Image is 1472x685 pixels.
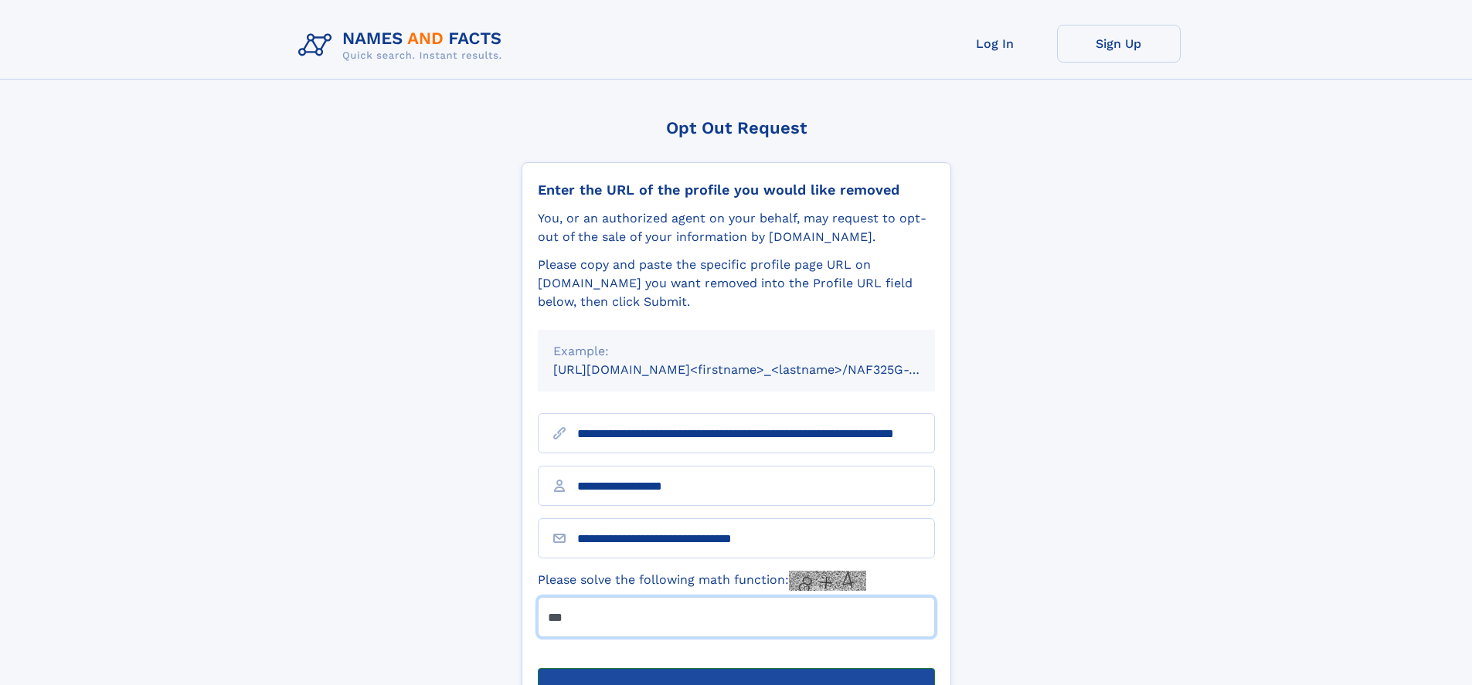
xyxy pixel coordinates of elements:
div: Please copy and paste the specific profile page URL on [DOMAIN_NAME] you want removed into the Pr... [538,256,935,311]
div: Opt Out Request [522,118,951,137]
img: Logo Names and Facts [292,25,515,66]
a: Log In [933,25,1057,63]
div: You, or an authorized agent on your behalf, may request to opt-out of the sale of your informatio... [538,209,935,246]
div: Enter the URL of the profile you would like removed [538,181,935,198]
small: [URL][DOMAIN_NAME]<firstname>_<lastname>/NAF325G-xxxxxxxx [553,362,964,377]
a: Sign Up [1057,25,1181,63]
label: Please solve the following math function: [538,571,866,591]
div: Example: [553,342,920,361]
